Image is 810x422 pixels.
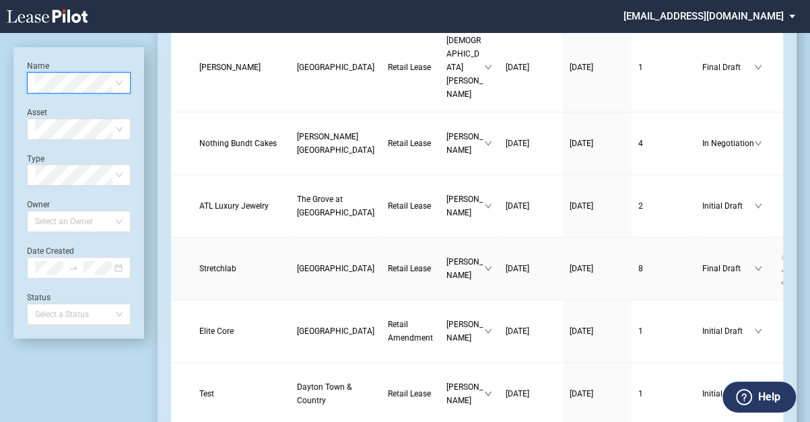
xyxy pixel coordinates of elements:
[199,139,277,148] span: Nothing Bundt Cakes
[484,139,492,147] span: down
[570,389,593,398] span: [DATE]
[69,263,78,273] span: to
[199,63,261,72] span: Eloise
[199,61,283,74] a: [PERSON_NAME]
[506,262,556,275] a: [DATE]
[199,326,234,336] span: Elite Core
[297,262,374,275] a: [GEOGRAPHIC_DATA]
[446,318,484,345] span: [PERSON_NAME]
[506,63,529,72] span: [DATE]
[446,380,484,407] span: [PERSON_NAME]
[506,199,556,213] a: [DATE]
[446,255,484,282] span: [PERSON_NAME]
[638,61,689,74] a: 1
[388,318,433,345] a: Retail Amendment
[570,201,593,211] span: [DATE]
[297,324,374,338] a: [GEOGRAPHIC_DATA]
[484,265,492,273] span: down
[27,154,44,164] label: Type
[776,250,794,260] a: edit
[27,108,47,117] label: Asset
[506,137,556,150] a: [DATE]
[297,380,374,407] a: Dayton Town & Country
[297,264,374,273] span: StoneRidge Plaza
[702,199,754,213] span: Initial Draft
[199,199,283,213] a: ATL Luxury Jewelry
[638,387,689,400] a: 1
[570,63,593,72] span: [DATE]
[27,246,74,256] label: Date Created
[484,202,492,210] span: down
[199,201,269,211] span: ATL Luxury Jewelry
[69,263,78,273] span: swap-right
[570,61,625,74] a: [DATE]
[297,192,374,219] a: The Grove at [GEOGRAPHIC_DATA]
[506,324,556,338] a: [DATE]
[638,326,643,336] span: 1
[638,139,643,148] span: 4
[388,61,433,74] a: Retail Lease
[506,139,529,148] span: [DATE]
[27,293,50,302] label: Status
[570,137,625,150] a: [DATE]
[27,61,49,71] label: Name
[506,201,529,211] span: [DATE]
[758,388,780,406] label: Help
[570,264,593,273] span: [DATE]
[388,63,431,72] span: Retail Lease
[297,195,374,217] span: The Grove at Towne Center
[388,320,433,343] span: Retail Amendment
[297,63,374,72] span: Park West Village III
[638,201,643,211] span: 2
[570,262,625,275] a: [DATE]
[754,265,762,273] span: down
[570,324,625,338] a: [DATE]
[388,199,433,213] a: Retail Lease
[199,262,283,275] a: Stretchlab
[570,139,593,148] span: [DATE]
[297,130,374,157] a: [PERSON_NAME][GEOGRAPHIC_DATA]
[702,262,754,275] span: Final Draft
[506,326,529,336] span: [DATE]
[638,63,643,72] span: 1
[388,264,431,273] span: Retail Lease
[754,202,762,210] span: down
[754,63,762,71] span: down
[754,139,762,147] span: down
[570,387,625,400] a: [DATE]
[27,200,50,209] label: Owner
[199,387,283,400] a: Test
[638,199,689,213] a: 2
[638,324,689,338] a: 1
[297,326,374,336] span: Park West Village III
[702,324,754,338] span: Initial Draft
[484,63,492,71] span: down
[484,390,492,398] span: down
[388,387,433,400] a: Retail Lease
[638,389,643,398] span: 1
[199,324,283,338] a: Elite Core
[702,61,754,74] span: Final Draft
[754,327,762,335] span: down
[446,192,484,219] span: [PERSON_NAME]
[388,139,431,148] span: Retail Lease
[388,137,433,150] a: Retail Lease
[388,201,431,211] span: Retail Lease
[638,264,643,273] span: 8
[446,130,484,157] span: [PERSON_NAME]
[388,389,431,398] span: Retail Lease
[638,262,689,275] a: 8
[506,387,556,400] a: [DATE]
[506,389,529,398] span: [DATE]
[781,265,789,273] span: download
[570,326,593,336] span: [DATE]
[388,262,433,275] a: Retail Lease
[297,382,351,405] span: Dayton Town & Country
[484,327,492,335] span: down
[638,137,689,150] a: 4
[702,387,754,400] span: Initial Draft
[199,137,283,150] a: Nothing Bundt Cakes
[199,389,214,398] span: Test
[506,61,556,74] a: [DATE]
[297,132,374,155] span: Hartwell Village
